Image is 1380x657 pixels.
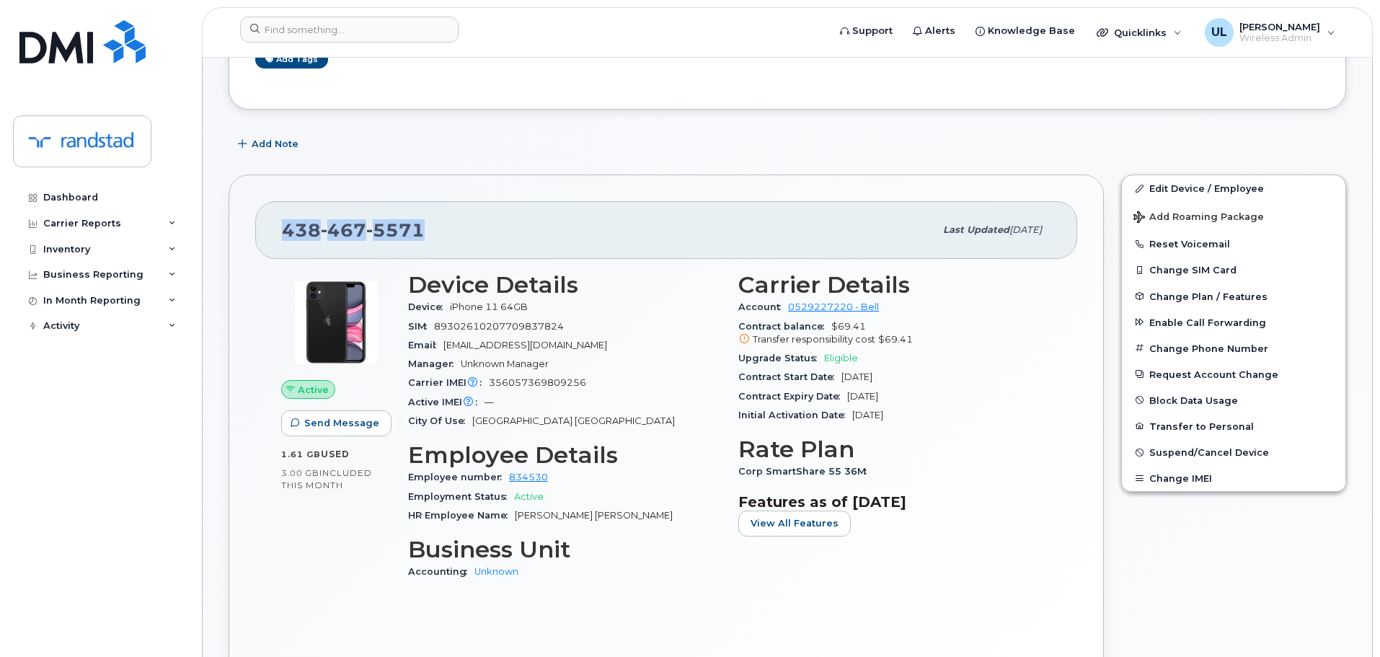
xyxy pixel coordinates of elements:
[1122,257,1345,283] button: Change SIM Card
[1149,447,1269,458] span: Suspend/Cancel Device
[1195,18,1345,47] div: Uraib Lakhani
[408,321,434,332] span: SIM
[824,353,858,363] span: Eligible
[1149,291,1268,301] span: Change Plan / Features
[1133,211,1264,225] span: Add Roaming Package
[408,340,443,350] span: Email
[461,358,549,369] span: Unknown Manager
[408,358,461,369] span: Manager
[281,410,392,436] button: Send Message
[1122,335,1345,361] button: Change Phone Number
[738,321,831,332] span: Contract balance
[1009,224,1042,235] span: [DATE]
[1122,439,1345,465] button: Suspend/Cancel Device
[878,334,913,345] span: $69.41
[852,24,893,38] span: Support
[281,468,319,478] span: 3.00 GB
[408,415,472,426] span: City Of Use
[988,24,1075,38] span: Knowledge Base
[965,17,1085,45] a: Knowledge Base
[738,353,824,363] span: Upgrade Status
[738,511,851,537] button: View All Features
[408,472,509,482] span: Employee number
[366,219,425,241] span: 5571
[408,566,474,577] span: Accounting
[255,50,328,69] a: Add tags
[852,410,883,420] span: [DATE]
[753,334,875,345] span: Transfer responsibility cost
[408,377,489,388] span: Carrier IMEI
[738,493,1051,511] h3: Features as of [DATE]
[321,449,350,459] span: used
[509,472,548,482] a: 834530
[738,410,852,420] span: Initial Activation Date
[282,219,425,241] span: 438
[298,383,329,397] span: Active
[1122,361,1345,387] button: Request Account Change
[408,510,515,521] span: HR Employee Name
[1087,18,1192,47] div: Quicklinks
[738,466,874,477] span: Corp SmartShare 55 36M
[434,321,564,332] span: 89302610207709837824
[738,371,841,382] span: Contract Start Date
[408,442,721,468] h3: Employee Details
[738,321,1051,347] span: $69.41
[408,537,721,563] h3: Business Unit
[1122,283,1345,309] button: Change Plan / Features
[1114,27,1167,38] span: Quicklinks
[489,377,586,388] span: 356057369809256
[903,17,965,45] a: Alerts
[304,416,379,430] span: Send Message
[1122,309,1345,335] button: Enable Call Forwarding
[252,137,298,151] span: Add Note
[738,272,1051,298] h3: Carrier Details
[830,17,903,45] a: Support
[1122,201,1345,231] button: Add Roaming Package
[408,272,721,298] h3: Device Details
[443,340,607,350] span: [EMAIL_ADDRESS][DOMAIN_NAME]
[751,516,839,530] span: View All Features
[485,397,494,407] span: —
[474,566,518,577] a: Unknown
[1122,175,1345,201] a: Edit Device / Employee
[738,391,847,402] span: Contract Expiry Date
[1122,231,1345,257] button: Reset Voicemail
[240,17,459,43] input: Find something...
[841,371,872,382] span: [DATE]
[1239,32,1320,44] span: Wireless Admin
[738,301,788,312] span: Account
[293,279,379,366] img: iPhone_11.jpg
[1211,24,1227,41] span: UL
[229,131,311,157] button: Add Note
[408,491,514,502] span: Employment Status
[847,391,878,402] span: [DATE]
[1122,465,1345,491] button: Change IMEI
[738,436,1051,462] h3: Rate Plan
[472,415,675,426] span: [GEOGRAPHIC_DATA] [GEOGRAPHIC_DATA]
[1149,317,1266,327] span: Enable Call Forwarding
[281,449,321,459] span: 1.61 GB
[408,301,450,312] span: Device
[281,467,372,491] span: included this month
[450,301,528,312] span: iPhone 11 64GB
[514,491,544,502] span: Active
[1239,21,1320,32] span: [PERSON_NAME]
[1122,413,1345,439] button: Transfer to Personal
[408,397,485,407] span: Active IMEI
[321,219,366,241] span: 467
[925,24,955,38] span: Alerts
[788,301,879,312] a: 0529227220 - Bell
[943,224,1009,235] span: Last updated
[1122,387,1345,413] button: Block Data Usage
[515,510,673,521] span: [PERSON_NAME] [PERSON_NAME]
